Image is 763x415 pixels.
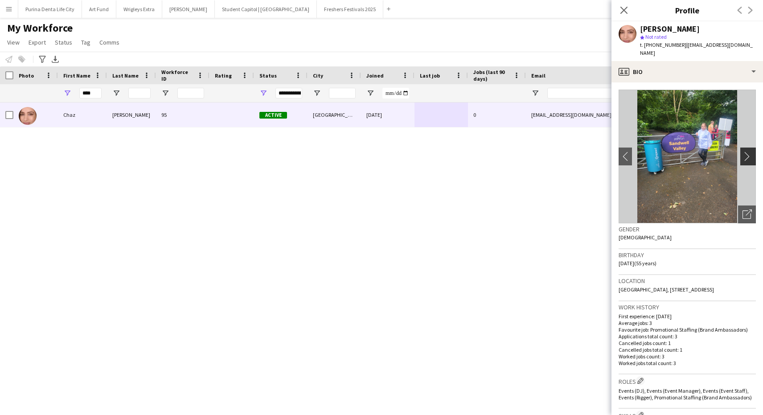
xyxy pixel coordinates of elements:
[473,69,510,82] span: Jobs (last 90 days)
[619,277,756,285] h3: Location
[366,72,384,79] span: Joined
[107,103,156,127] div: [PERSON_NAME]
[619,286,714,293] span: [GEOGRAPHIC_DATA], [STREET_ADDRESS]
[361,103,414,127] div: [DATE]
[29,38,46,46] span: Export
[619,353,756,360] p: Worked jobs count: 3
[640,41,686,48] span: t. [PHONE_NUMBER]
[619,360,756,366] p: Worked jobs total count: 3
[25,37,49,48] a: Export
[7,38,20,46] span: View
[259,89,267,97] button: Open Filter Menu
[51,37,76,48] a: Status
[619,333,756,340] p: Applications total count: 3
[82,0,116,18] button: Art Fund
[329,88,356,99] input: City Filter Input
[619,251,756,259] h3: Birthday
[547,88,699,99] input: Email Filter Input
[640,41,753,56] span: | [EMAIL_ADDRESS][DOMAIN_NAME]
[317,0,383,18] button: Freshers Festivals 2025
[619,346,756,353] p: Cancelled jobs total count: 1
[112,89,120,97] button: Open Filter Menu
[19,72,34,79] span: Photo
[55,38,72,46] span: Status
[611,4,763,16] h3: Profile
[640,25,700,33] div: [PERSON_NAME]
[50,54,61,65] app-action-btn: Export XLSX
[313,72,323,79] span: City
[382,88,409,99] input: Joined Filter Input
[619,303,756,311] h3: Work history
[619,260,656,267] span: [DATE] (55 years)
[420,72,440,79] span: Last job
[58,103,107,127] div: Chaz
[259,72,277,79] span: Status
[177,88,204,99] input: Workforce ID Filter Input
[79,88,102,99] input: First Name Filter Input
[63,72,90,79] span: First Name
[215,72,232,79] span: Rating
[78,37,94,48] a: Tag
[18,0,82,18] button: Purina Denta Life City
[619,225,756,233] h3: Gender
[37,54,48,65] app-action-btn: Advanced filters
[531,72,546,79] span: Email
[128,88,151,99] input: Last Name Filter Input
[619,340,756,346] p: Cancelled jobs count: 1
[63,89,71,97] button: Open Filter Menu
[4,37,23,48] a: View
[619,234,672,241] span: [DEMOGRAPHIC_DATA]
[156,103,209,127] div: 95
[531,89,539,97] button: Open Filter Menu
[611,61,763,82] div: Bio
[7,21,73,35] span: My Workforce
[468,103,526,127] div: 0
[366,89,374,97] button: Open Filter Menu
[619,313,756,320] p: First experience: [DATE]
[645,33,667,40] span: Not rated
[308,103,361,127] div: [GEOGRAPHIC_DATA]
[112,72,139,79] span: Last Name
[619,326,756,333] p: Favourite job: Promotional Staffing (Brand Ambassadors)
[619,320,756,326] p: Average jobs: 3
[619,387,752,401] span: Events (DJ), Events (Event Manager), Events (Event Staff), Events (Rigger), Promotional Staffing ...
[215,0,317,18] button: Student Capitol | [GEOGRAPHIC_DATA]
[313,89,321,97] button: Open Filter Menu
[162,0,215,18] button: [PERSON_NAME]
[738,205,756,223] div: Open photos pop-in
[259,112,287,119] span: Active
[116,0,162,18] button: Wrigleys Extra
[96,37,123,48] a: Comms
[619,90,756,223] img: Crew avatar or photo
[19,107,37,125] img: Chaz Sehmi
[99,38,119,46] span: Comms
[81,38,90,46] span: Tag
[161,89,169,97] button: Open Filter Menu
[161,69,193,82] span: Workforce ID
[619,376,756,386] h3: Roles
[526,103,704,127] div: [EMAIL_ADDRESS][DOMAIN_NAME]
